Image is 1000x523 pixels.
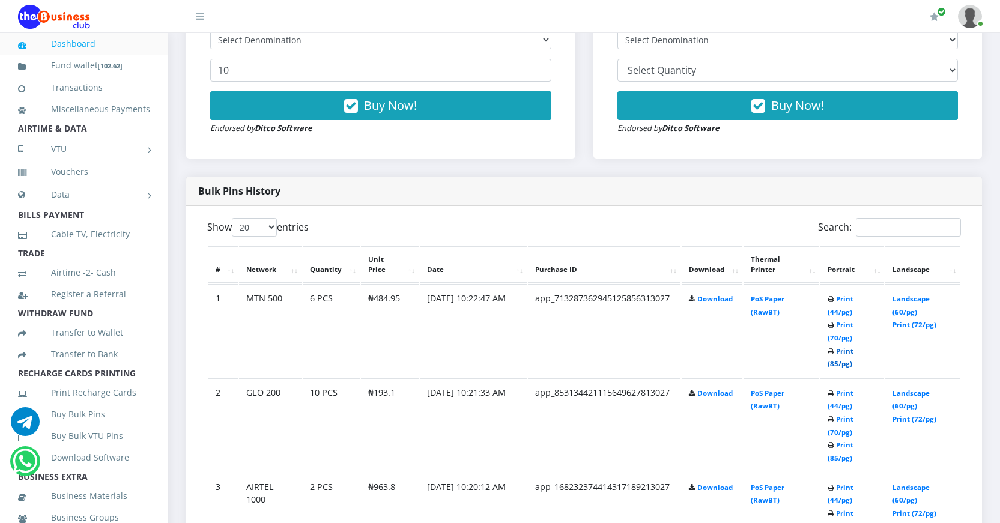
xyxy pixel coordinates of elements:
th: Purchase ID: activate to sort column ascending [528,246,680,283]
img: Logo [18,5,90,29]
th: Thermal Printer: activate to sort column ascending [744,246,820,283]
th: Unit Price: activate to sort column ascending [361,246,419,283]
label: Show entries [207,218,309,237]
a: Download [697,388,733,398]
a: Dashboard [18,30,150,58]
a: Register a Referral [18,280,150,308]
a: PoS Paper (RawBT) [751,483,784,505]
a: Landscape (60/pg) [892,483,930,505]
strong: Bulk Pins History [198,184,280,198]
a: Print (72/pg) [892,414,936,423]
strong: Ditco Software [662,122,720,133]
a: Download [697,294,733,303]
input: Search: [856,218,961,237]
a: Cable TV, Electricity [18,220,150,248]
a: Print (70/pg) [828,320,853,342]
a: PoS Paper (RawBT) [751,294,784,316]
small: Endorsed by [210,122,312,133]
span: Buy Now! [771,97,824,113]
a: Vouchers [18,158,150,186]
a: Transfer to Bank [18,340,150,368]
th: #: activate to sort column descending [208,246,238,283]
a: Print Recharge Cards [18,379,150,407]
td: 1 [208,284,238,377]
span: Buy Now! [364,97,417,113]
a: Data [18,180,150,210]
a: Print (44/pg) [828,388,853,411]
td: ₦484.95 [361,284,419,377]
td: [DATE] 10:21:33 AM [420,378,527,471]
td: ₦193.1 [361,378,419,471]
a: Airtime -2- Cash [18,259,150,286]
a: Print (70/pg) [828,414,853,437]
th: Network: activate to sort column ascending [239,246,302,283]
button: Buy Now! [617,91,959,120]
i: Renew/Upgrade Subscription [930,12,939,22]
b: 102.62 [100,61,120,70]
th: Quantity: activate to sort column ascending [303,246,360,283]
a: PoS Paper (RawBT) [751,388,784,411]
th: Landscape: activate to sort column ascending [885,246,960,283]
th: Date: activate to sort column ascending [420,246,527,283]
a: Print (72/pg) [892,509,936,518]
input: Enter Quantity [210,59,551,82]
small: Endorsed by [617,122,720,133]
a: Print (44/pg) [828,483,853,505]
a: Transactions [18,74,150,101]
a: Buy Bulk VTU Pins [18,422,150,450]
a: Print (85/pg) [828,346,853,369]
td: app_853134421115649627813027 [528,378,680,471]
a: Chat for support [13,456,37,476]
strong: Ditco Software [255,122,312,133]
button: Buy Now! [210,91,551,120]
a: Transfer to Wallet [18,319,150,346]
a: Landscape (60/pg) [892,388,930,411]
span: Renew/Upgrade Subscription [937,7,946,16]
a: Fund wallet[102.62] [18,52,150,80]
a: Landscape (60/pg) [892,294,930,316]
label: Search: [818,218,961,237]
a: Download Software [18,444,150,471]
a: Miscellaneous Payments [18,95,150,123]
a: Download [697,483,733,492]
td: 2 [208,378,238,471]
a: Print (72/pg) [892,320,936,329]
td: 6 PCS [303,284,360,377]
small: [ ] [98,61,123,70]
a: Print (85/pg) [828,440,853,462]
th: Portrait: activate to sort column ascending [820,246,884,283]
a: VTU [18,134,150,164]
td: [DATE] 10:22:47 AM [420,284,527,377]
th: Download: activate to sort column ascending [682,246,742,283]
td: MTN 500 [239,284,302,377]
a: Chat for support [11,416,40,436]
td: app_713287362945125856313027 [528,284,680,377]
a: Buy Bulk Pins [18,401,150,428]
a: Print (44/pg) [828,294,853,316]
a: Business Materials [18,482,150,510]
img: User [958,5,982,28]
td: GLO 200 [239,378,302,471]
select: Showentries [232,218,277,237]
td: 10 PCS [303,378,360,471]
